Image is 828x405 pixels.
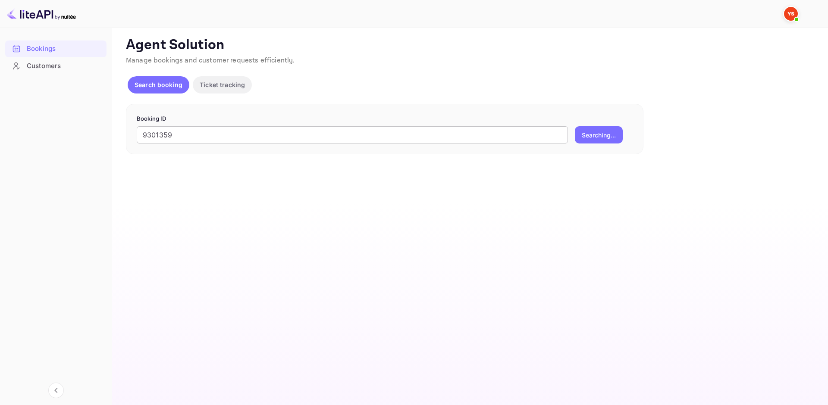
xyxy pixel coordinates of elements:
button: Searching... [575,126,623,143]
div: Bookings [5,40,107,57]
p: Booking ID [137,115,633,123]
p: Agent Solution [126,37,812,54]
div: Customers [27,61,102,71]
span: Manage bookings and customer requests efficiently. [126,56,295,65]
a: Customers [5,58,107,74]
a: Bookings [5,40,107,56]
button: Collapse navigation [48,383,64,398]
input: Enter Booking ID (e.g., 63782194) [137,126,568,143]
p: Ticket tracking [200,80,245,89]
img: LiteAPI logo [7,7,76,21]
div: Bookings [27,44,102,54]
div: Customers [5,58,107,75]
img: Yandex Support [784,7,798,21]
p: Search booking [135,80,182,89]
